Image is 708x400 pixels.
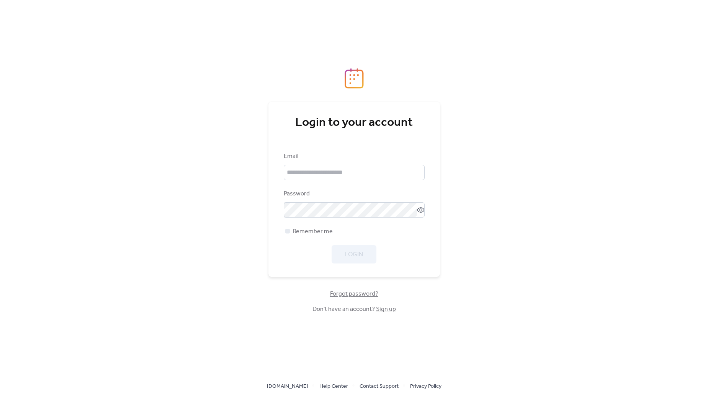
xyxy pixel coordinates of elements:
[293,227,333,236] span: Remember me
[345,68,364,89] img: logo
[360,381,399,391] a: Contact Support
[284,115,425,130] div: Login to your account
[330,292,378,296] a: Forgot password?
[360,382,399,391] span: Contact Support
[284,152,423,161] div: Email
[267,381,308,391] a: [DOMAIN_NAME]
[410,381,441,391] a: Privacy Policy
[410,382,441,391] span: Privacy Policy
[267,382,308,391] span: [DOMAIN_NAME]
[376,303,396,315] a: Sign up
[330,289,378,299] span: Forgot password?
[319,381,348,391] a: Help Center
[312,305,396,314] span: Don't have an account?
[319,382,348,391] span: Help Center
[284,189,423,198] div: Password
